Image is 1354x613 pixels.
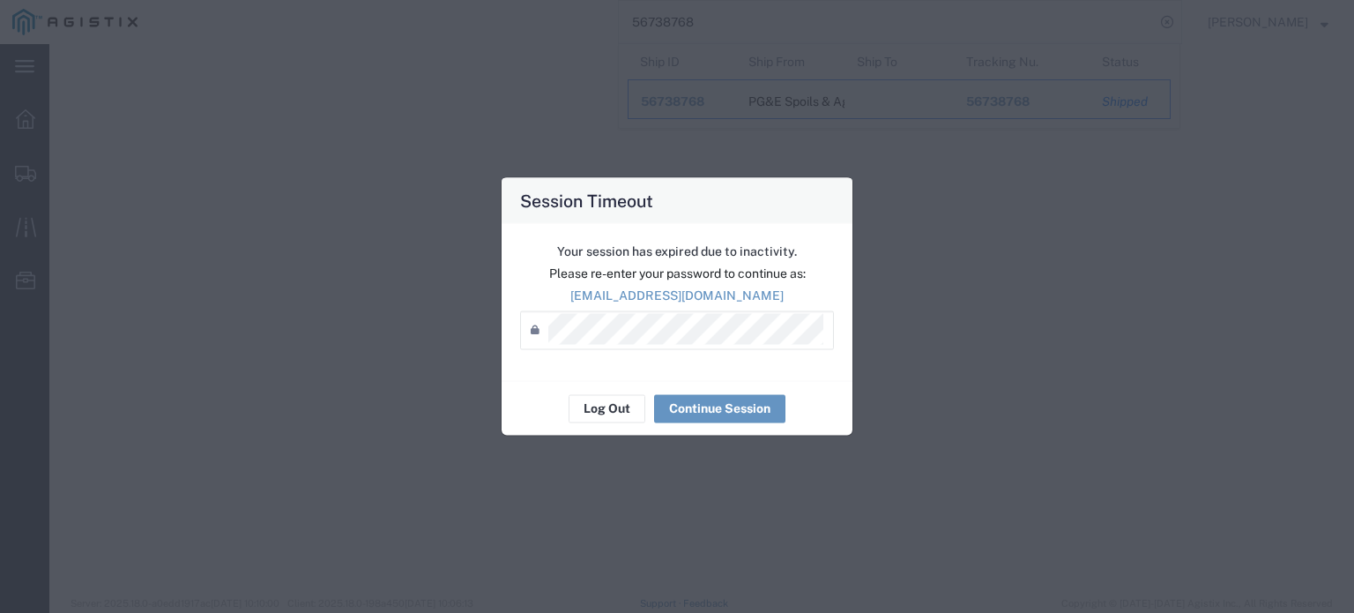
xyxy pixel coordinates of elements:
p: Your session has expired due to inactivity. [520,242,834,260]
button: Log Out [569,394,645,422]
p: Please re-enter your password to continue as: [520,264,834,282]
button: Continue Session [654,394,785,422]
h4: Session Timeout [520,187,653,213]
p: [EMAIL_ADDRESS][DOMAIN_NAME] [520,286,834,304]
